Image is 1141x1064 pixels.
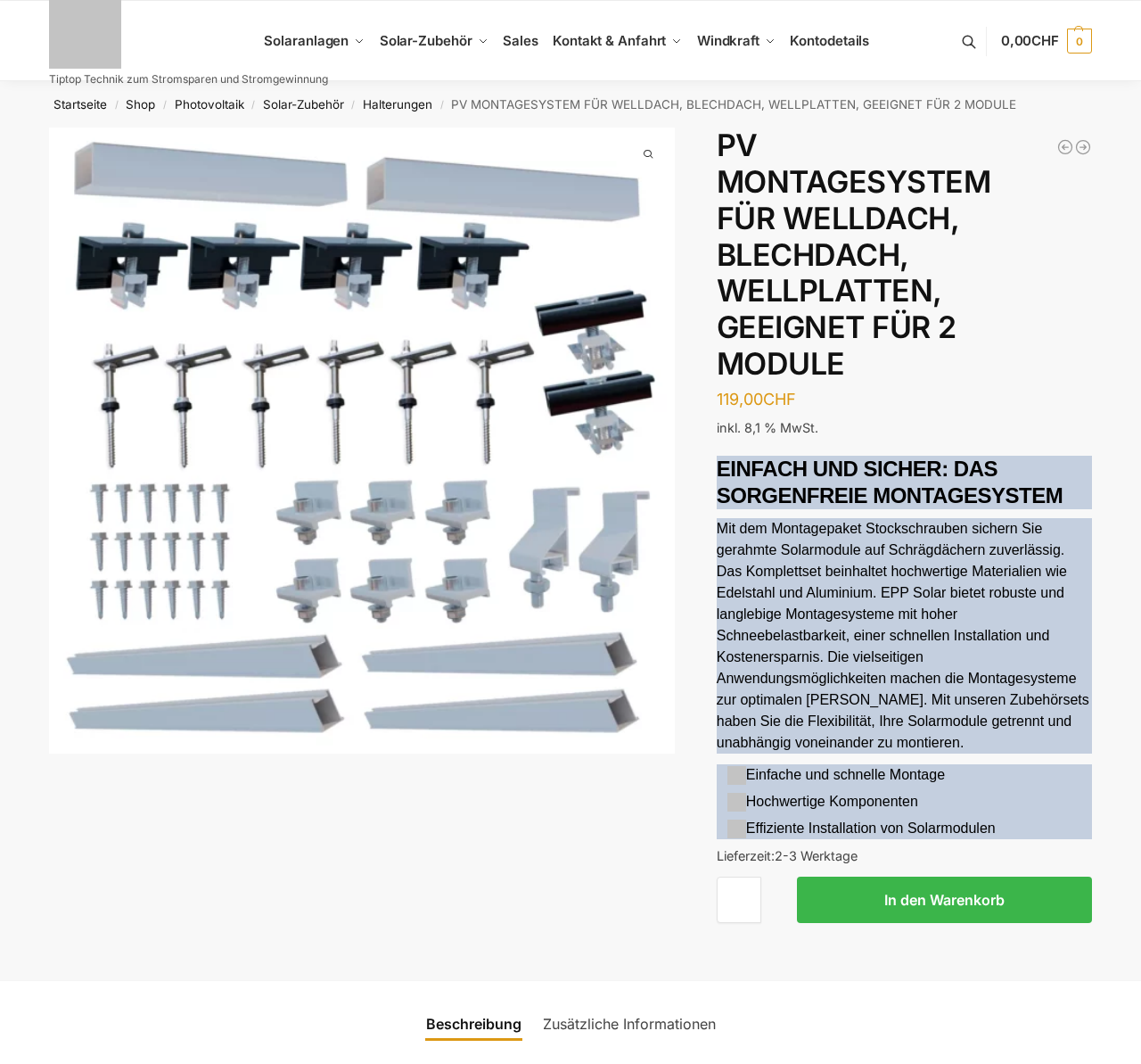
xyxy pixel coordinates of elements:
span: Lieferzeit: [717,848,858,863]
span: 0,00 [1001,32,1059,49]
input: Produktmenge [717,877,761,923]
a: Halterungen [363,97,432,111]
span: Kontodetails [790,32,869,49]
button: In den Warenkorb [797,877,1092,923]
span: / [432,98,451,112]
span: CHF [1031,32,1059,49]
span: Solar-Zubehör [380,32,472,49]
span: inkl. 8,1 % MwSt. [717,420,818,435]
p: Tiptop Technik zum Stromsparen und Stromgewinnung [49,74,328,85]
a: s l1600 7s l1600 7 [49,128,675,754]
a: Windkraft [690,1,784,81]
p: Mit dem Montagepaket Stockschrauben sichern Sie gerahmte Solarmodule auf Schrägdächern zuverlässi... [717,518,1092,754]
a: Zusätzliche Informationen [532,1002,726,1045]
h1: PV MONTAGESYSTEM FÜR WELLDACH, BLECHDACH, WELLPLATTEN, GEEIGNET FÜR 2 MODULE [717,128,1092,383]
a: Shop [126,97,155,111]
p: Einfache und schnelle Montage [746,764,945,786]
span: / [155,98,174,112]
a: Kontakt & Anfahrt [546,1,690,81]
p: Effiziente Installation von Solarmodulen [746,818,996,839]
a: Beschreibung [415,1002,532,1045]
img: s-l1600 (7) [49,128,675,754]
span: / [107,98,126,112]
a: Startseite [53,97,107,111]
nav: Breadcrumb [18,81,1124,128]
a: Photovoltaik [175,97,244,111]
a: Kontodetails [783,1,876,81]
p: Hochwertige Komponenten [746,791,918,812]
a: Solar-Zubehör [373,1,496,81]
img: gif;base64,R0lGODdhAQABAPAAAMPDwwAAACwAAAAAAQABAAACAkQBADs= [727,793,746,812]
bdi: 119,00 [717,390,796,408]
img: gif;base64,R0lGODdhAQABAPAAAMPDwwAAACwAAAAAAQABAAACAkQBADs= [727,766,746,785]
span: 0 [1067,29,1092,54]
span: / [344,98,363,112]
span: 2-3 Werktage [775,848,858,863]
a: Universal Halterung für Balkon, Wand, Dach [1074,138,1092,156]
a: Balkonhaken für Solarmodule - Eckig 9,5 cm [1056,138,1074,156]
a: Solar-Zubehör [263,97,344,111]
img: gif;base64,R0lGODdhAQABAPAAAMPDwwAAACwAAAAAAQABAAACAkQBADs= [727,820,746,838]
span: Kontakt & Anfahrt [553,32,666,49]
span: Sales [503,32,538,49]
a: 0,00CHF 0 [1001,14,1092,68]
a: Sales [496,1,546,81]
span: CHF [763,390,796,408]
span: / [244,98,263,112]
span: Windkraft [697,32,759,49]
h2: EINFACH UND SICHER: DAS SORGENFREIE MONTAGESYSTEM [717,456,1092,509]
